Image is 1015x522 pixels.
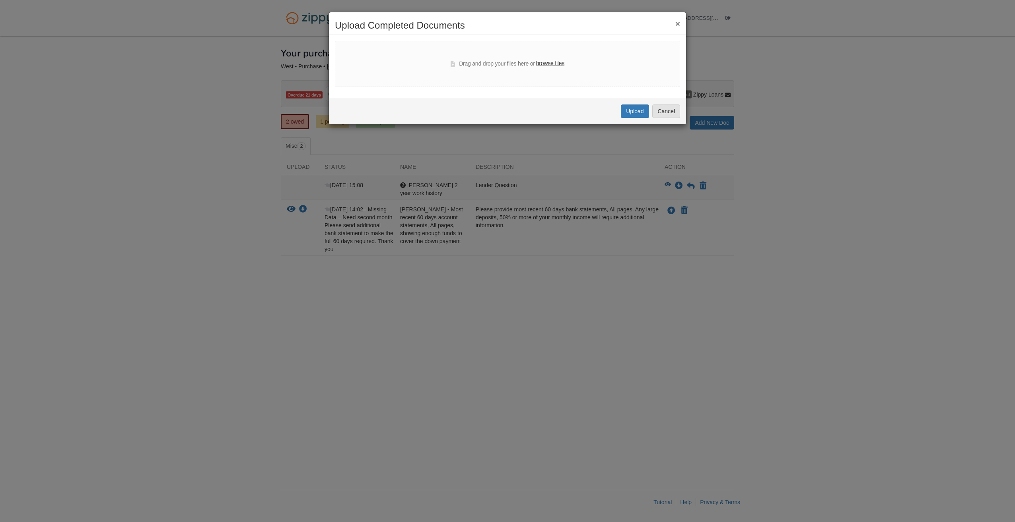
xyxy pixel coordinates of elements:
[451,59,564,69] div: Drag and drop your files here or
[652,104,680,118] button: Cancel
[675,19,680,28] button: ×
[536,59,564,68] label: browse files
[335,20,680,31] h2: Upload Completed Documents
[621,104,649,118] button: Upload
